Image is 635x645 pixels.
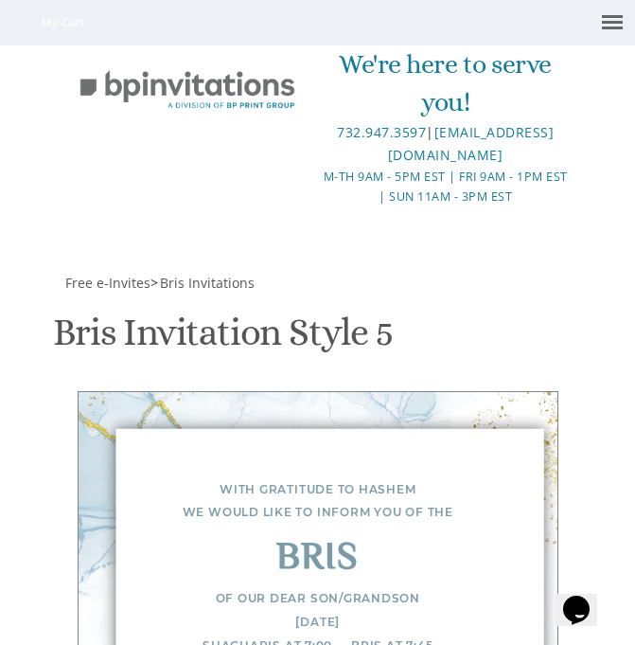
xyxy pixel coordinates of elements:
[53,312,392,367] h1: Bris Invitation Style 5
[65,274,150,292] span: Free e-Invites
[319,45,572,121] div: We're here to serve you!
[150,274,255,292] span: >
[158,274,255,292] a: Bris Invitations
[115,548,519,572] div: Bris
[63,60,311,120] img: BP Invitation Loft
[63,274,150,292] a: Free e-Invites
[160,274,255,292] span: Bris Invitations
[556,569,616,626] iframe: chat widget
[115,477,519,525] div: With gratitude to Hashem We would like to inform you of the
[388,123,554,164] a: [EMAIL_ADDRESS][DOMAIN_NAME]
[319,167,572,207] div: M-Th 9am - 5pm EST | Fri 9am - 1pm EST | Sun 11am - 3pm EST
[337,123,426,141] a: 732.947.3597
[319,121,572,167] div: |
